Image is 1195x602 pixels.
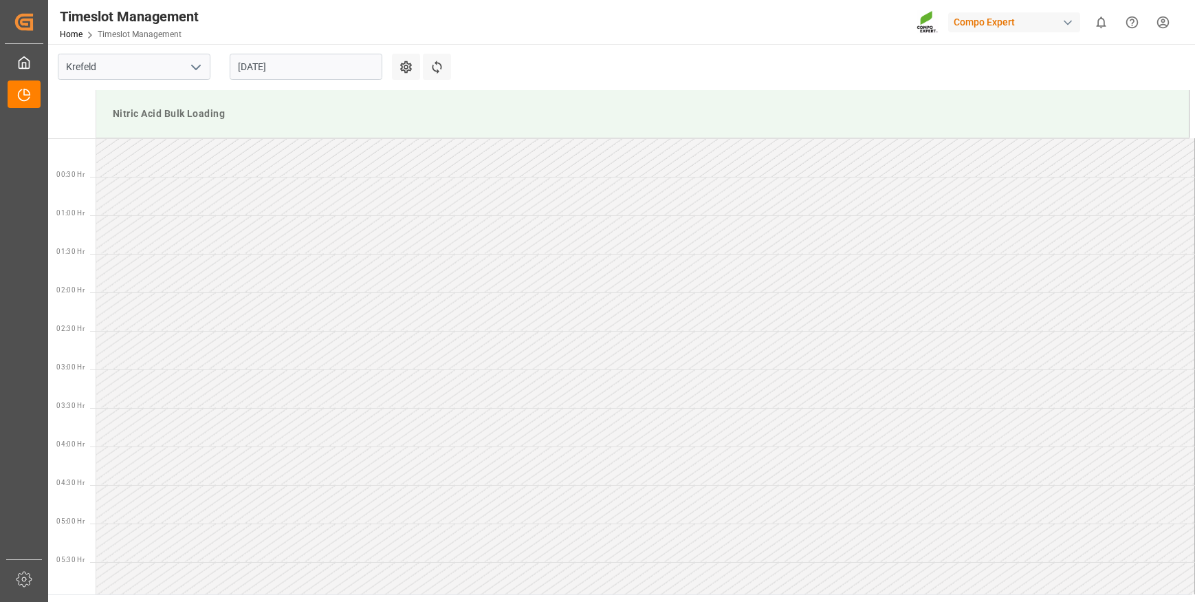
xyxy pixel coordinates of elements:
button: Compo Expert [948,9,1086,35]
span: 02:00 Hr [56,286,85,294]
span: 01:00 Hr [56,209,85,217]
span: 05:30 Hr [56,556,85,563]
div: Nitric Acid Bulk Loading [107,101,1178,127]
span: 00:30 Hr [56,171,85,178]
a: Home [60,30,83,39]
span: 02:30 Hr [56,325,85,332]
img: Screenshot%202023-09-29%20at%2010.02.21.png_1712312052.png [917,10,939,34]
span: 04:00 Hr [56,440,85,448]
span: 01:30 Hr [56,248,85,255]
button: open menu [185,56,206,78]
input: DD.MM.YYYY [230,54,382,80]
span: 03:30 Hr [56,402,85,409]
div: Compo Expert [948,12,1080,32]
button: Help Center [1117,7,1148,38]
button: show 0 new notifications [1086,7,1117,38]
span: 04:30 Hr [56,479,85,486]
span: 05:00 Hr [56,517,85,525]
div: Timeslot Management [60,6,199,27]
input: Type to search/select [58,54,210,80]
span: 03:00 Hr [56,363,85,371]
